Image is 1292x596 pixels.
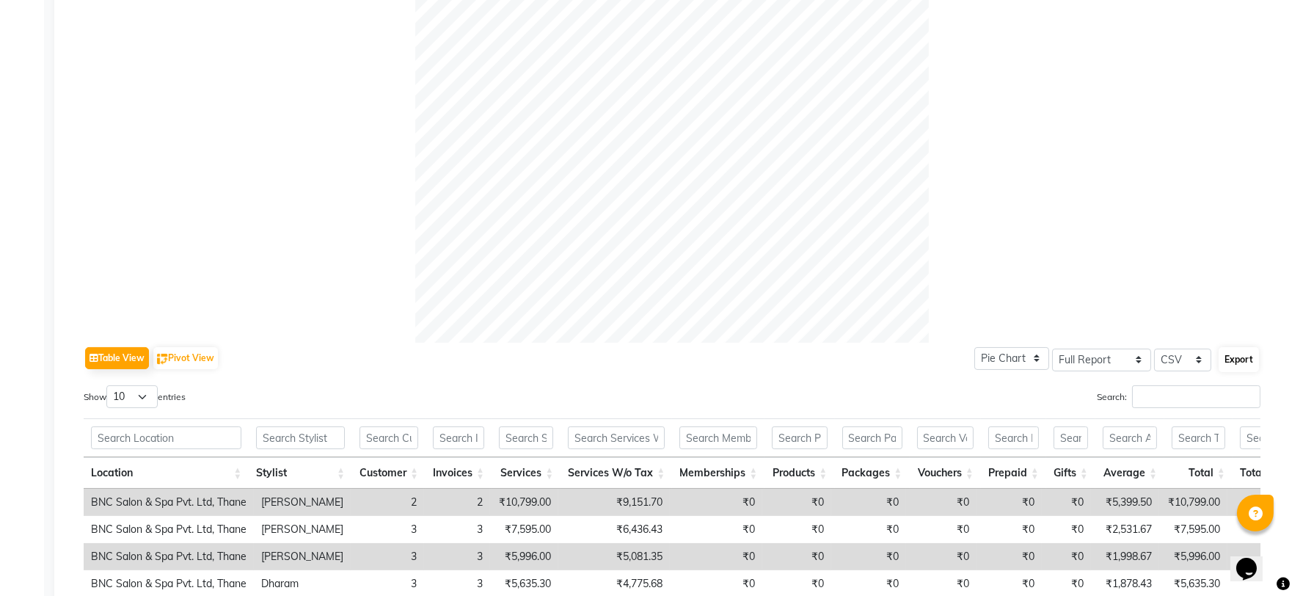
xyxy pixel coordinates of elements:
td: ₹6,436.43 [558,516,670,543]
th: Prepaid: activate to sort column ascending [981,457,1046,489]
input: Search Vouchers [917,426,974,449]
th: Services W/o Tax: activate to sort column ascending [561,457,672,489]
input: Search Prepaid [988,426,1039,449]
td: BNC Salon & Spa Pvt. Ltd, Thane [84,516,254,543]
td: ₹0 [977,489,1042,516]
input: Search Memberships [679,426,757,449]
input: Search Services W/o Tax [568,426,665,449]
th: Products: activate to sort column ascending [764,457,834,489]
td: 2 [424,489,490,516]
td: 3 [351,543,424,570]
td: 3 [351,516,424,543]
input: Search Total [1172,426,1225,449]
td: ₹5,399.50 [1091,489,1159,516]
input: Search: [1132,385,1260,408]
button: Table View [85,347,149,369]
select: Showentries [106,385,158,408]
label: Search: [1097,385,1260,408]
input: Search Packages [842,426,902,449]
td: ₹0 [906,543,977,570]
input: Search Products [772,426,827,449]
td: ₹5,081.35 [558,543,670,570]
td: BNC Salon & Spa Pvt. Ltd, Thane [84,543,254,570]
td: ₹0 [762,489,831,516]
td: ₹0 [1042,489,1091,516]
td: ₹0 [1042,516,1091,543]
td: ₹9,151.70 [558,489,670,516]
td: ₹0 [977,543,1042,570]
td: ₹0 [831,489,906,516]
button: Pivot View [153,347,218,369]
td: ₹0 [762,543,831,570]
label: Show entries [84,385,186,408]
td: ₹7,595.00 [1159,516,1227,543]
td: ₹0 [762,516,831,543]
td: ₹7,595.00 [490,516,558,543]
th: Packages: activate to sort column ascending [835,457,910,489]
img: pivot.png [157,354,168,365]
input: Search Stylist [256,426,345,449]
td: 3 [424,516,490,543]
td: ₹5,996.00 [490,543,558,570]
td: ₹0 [831,516,906,543]
td: ₹0 [977,516,1042,543]
iframe: chat widget [1230,537,1277,581]
td: BNC Salon & Spa Pvt. Ltd, Thane [84,489,254,516]
th: Services: activate to sort column ascending [492,457,561,489]
input: Search Gifts [1054,426,1088,449]
th: Gifts: activate to sort column ascending [1046,457,1095,489]
td: ₹5,996.00 [1159,543,1227,570]
td: ₹0 [670,516,762,543]
input: Search Location [91,426,241,449]
td: ₹0 [670,543,762,570]
th: Average: activate to sort column ascending [1095,457,1164,489]
td: ₹0 [831,543,906,570]
td: ₹2,531.67 [1091,516,1159,543]
th: Stylist: activate to sort column ascending [249,457,352,489]
td: 2 [351,489,424,516]
td: ₹10,799.00 [1159,489,1227,516]
th: Customer: activate to sort column ascending [352,457,426,489]
td: ₹0 [670,489,762,516]
input: Search Services [499,426,553,449]
th: Location: activate to sort column ascending [84,457,249,489]
th: Invoices: activate to sort column ascending [426,457,492,489]
button: Export [1219,347,1259,372]
td: [PERSON_NAME] [254,489,351,516]
input: Search Invoices [433,426,484,449]
td: ₹0 [1042,543,1091,570]
td: ₹1,998.67 [1091,543,1159,570]
td: [PERSON_NAME] [254,516,351,543]
td: [PERSON_NAME] [254,543,351,570]
td: ₹0 [906,489,977,516]
th: Memberships: activate to sort column ascending [672,457,764,489]
th: Vouchers: activate to sort column ascending [910,457,981,489]
td: ₹0 [906,516,977,543]
td: 3 [424,543,490,570]
input: Search Average [1103,426,1157,449]
th: Total: activate to sort column ascending [1164,457,1233,489]
td: ₹10,799.00 [490,489,558,516]
input: Search Customer [360,426,418,449]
